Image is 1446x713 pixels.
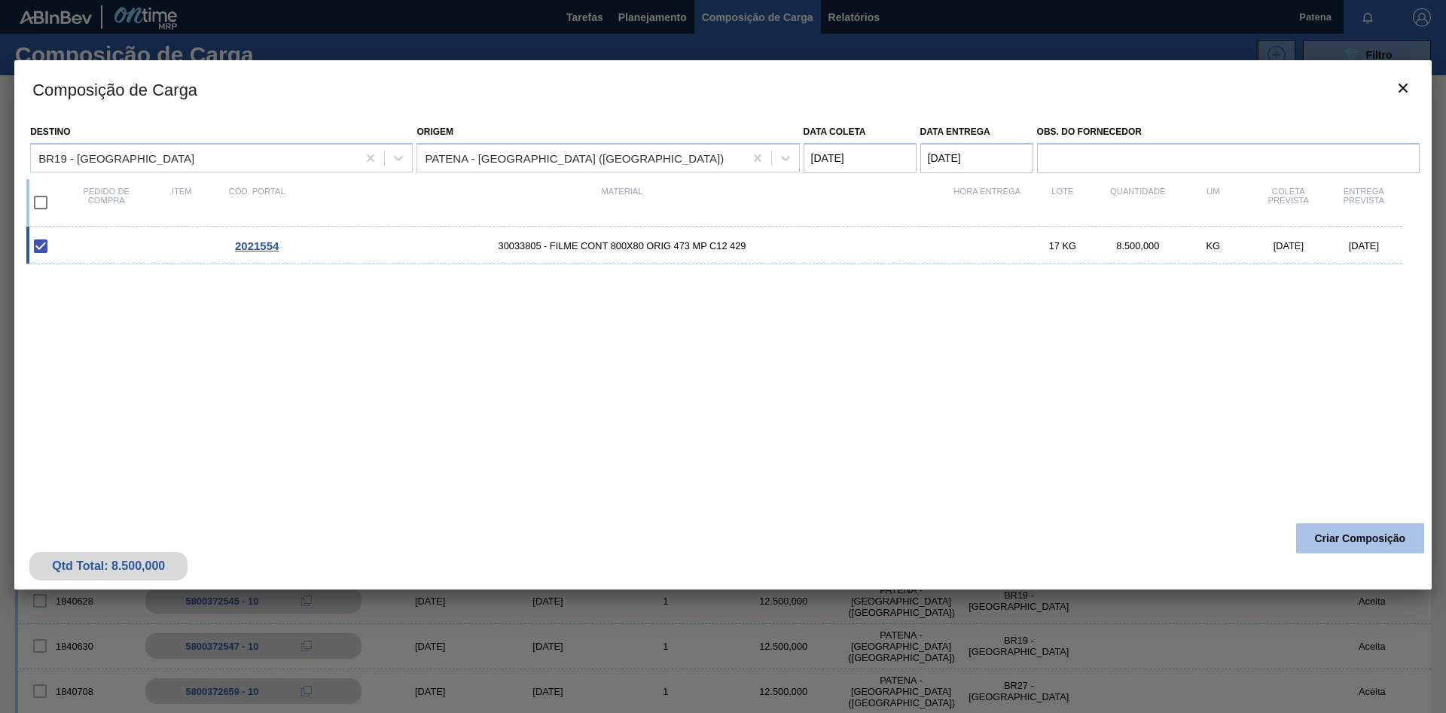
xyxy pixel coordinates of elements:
div: PATENA - [GEOGRAPHIC_DATA] ([GEOGRAPHIC_DATA]) [425,151,724,164]
label: Data entrega [920,126,990,137]
div: Material [294,187,950,218]
span: 2021554 [235,239,279,252]
label: Origem [416,126,453,137]
div: Ir para o Pedido [219,239,294,252]
input: dd/mm/yyyy [804,143,917,173]
div: Lote [1025,187,1100,218]
div: Qtd Total: 8.500,000 [41,559,176,573]
label: Destino [30,126,70,137]
button: Criar Composição [1296,523,1424,553]
div: BR19 - [GEOGRAPHIC_DATA] [38,151,194,164]
div: Cód. Portal [219,187,294,218]
div: Entrega Prevista [1326,187,1402,218]
div: Coleta Prevista [1251,187,1326,218]
div: Pedido de compra [69,187,144,218]
label: Data coleta [804,126,866,137]
div: [DATE] [1251,240,1326,251]
h3: Composição de Carga [14,60,1432,117]
div: KG [1176,240,1251,251]
div: Hora Entrega [950,187,1025,218]
div: Quantidade [1100,187,1176,218]
div: UM [1176,187,1251,218]
div: Item [144,187,219,218]
div: [DATE] [1326,240,1402,251]
div: 17 KG [1025,240,1100,251]
span: 30033805 - FILME CONT 800X80 ORIG 473 MP C12 429 [294,240,950,251]
label: Obs. do Fornecedor [1037,121,1420,143]
div: 8.500,000 [1100,240,1176,251]
input: dd/mm/yyyy [920,143,1033,173]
